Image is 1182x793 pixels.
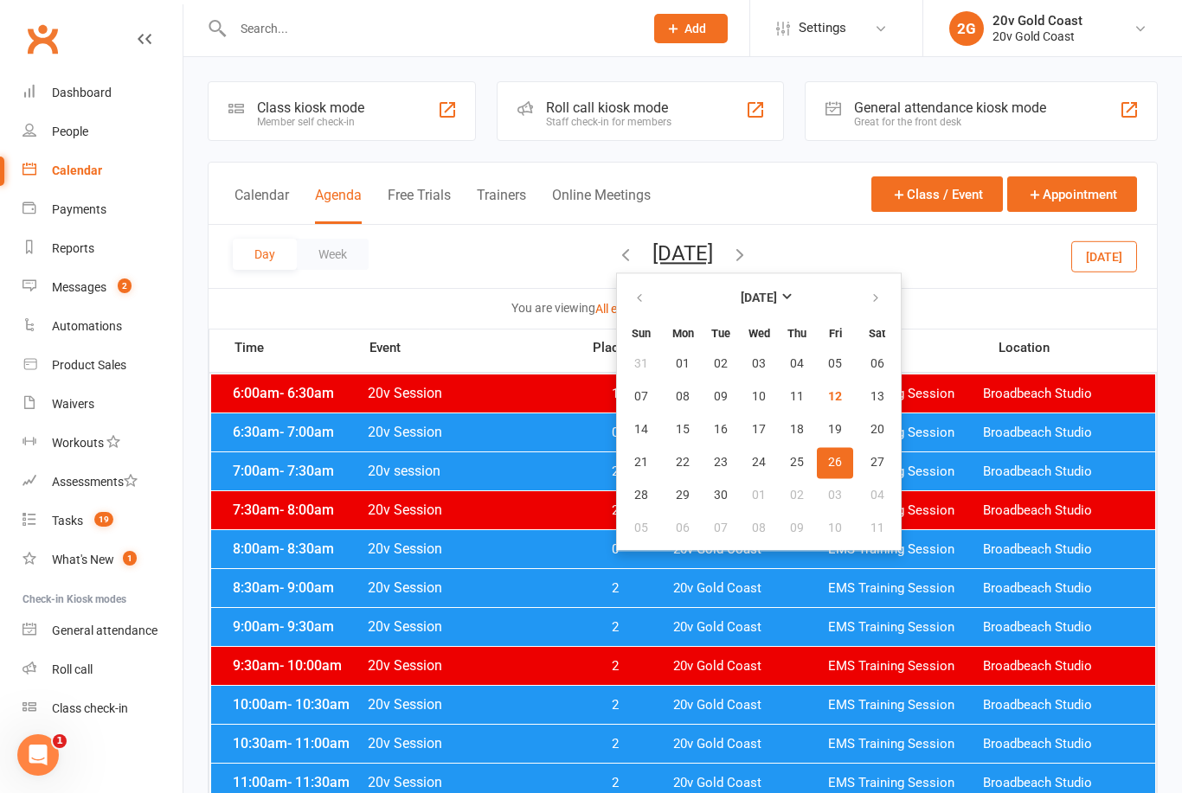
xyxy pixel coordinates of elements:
[714,390,728,404] span: 09
[817,414,853,445] button: 19
[870,521,884,535] span: 11
[234,187,289,224] button: Calendar
[983,386,1138,402] span: Broadbeach Studio
[714,456,728,470] span: 23
[477,187,526,224] button: Trainers
[828,736,983,752] span: EMS Training Session
[752,423,766,437] span: 17
[790,521,804,535] span: 09
[703,447,739,478] button: 23
[22,74,183,112] a: Dashboard
[634,521,648,535] span: 05
[828,489,842,502] span: 03
[546,99,671,116] div: Roll call kiosk mode
[52,202,106,216] div: Payments
[714,357,728,371] span: 02
[983,736,1138,752] span: Broadbeach Studio
[983,775,1138,791] span: Broadbeach Studio
[297,239,369,270] button: Week
[673,580,828,597] span: 20v Gold Coast
[828,456,842,470] span: 26
[752,456,766,470] span: 24
[287,735,350,751] span: - 11:00am
[854,99,1046,116] div: General attendance kiosk mode
[779,480,815,511] button: 02
[673,775,828,791] span: 20v Gold Coast
[367,463,570,479] span: 20v session
[703,349,739,380] button: 02
[673,658,828,675] span: 20v Gold Coast
[22,190,183,229] a: Payments
[779,513,815,544] button: 09
[230,340,369,361] span: Time
[228,463,367,479] span: 7:00am
[228,16,632,41] input: Search...
[118,278,132,293] span: 2
[569,541,660,558] span: 0
[741,291,777,305] strong: [DATE]
[388,187,451,224] button: Free Trials
[676,390,690,404] span: 08
[983,464,1138,480] span: Broadbeach Studio
[634,390,648,404] span: 07
[983,425,1138,441] span: Broadbeach Studio
[257,116,364,128] div: Member self check-in
[741,349,777,380] button: 03
[828,541,983,558] span: EMS Training Session
[619,447,663,478] button: 21
[52,241,94,255] div: Reports
[652,241,713,265] button: [DATE]
[569,658,660,675] span: 2
[228,618,367,635] span: 9:00am
[787,327,806,340] small: Thursday
[752,390,766,404] span: 10
[228,657,367,674] span: 9:30am
[817,480,853,511] button: 03
[123,551,137,566] span: 1
[870,390,884,404] span: 13
[367,618,570,635] span: 20v Session
[52,163,102,177] div: Calendar
[828,423,842,437] span: 19
[569,619,660,636] span: 2
[619,513,663,544] button: 05
[315,187,362,224] button: Agenda
[790,489,804,502] span: 02
[828,502,983,519] span: EMS Training Session
[569,775,660,791] span: 2
[52,125,88,138] div: People
[619,480,663,511] button: 28
[367,502,570,518] span: 20v Session
[569,736,660,752] span: 2
[665,513,701,544] button: 06
[228,696,367,713] span: 10:00am
[983,502,1138,519] span: Broadbeach Studio
[287,774,350,790] span: - 11:30am
[632,327,651,340] small: Sunday
[703,414,739,445] button: 16
[279,385,334,401] span: - 6:30am
[654,14,728,43] button: Add
[279,502,334,518] span: - 8:00am
[546,116,671,128] div: Staff check-in for members
[817,381,853,412] button: 12
[569,425,660,441] span: 0
[279,657,342,674] span: - 10:00am
[228,579,367,596] span: 8:30am
[367,579,570,596] span: 20v Session
[367,696,570,713] span: 20v Session
[279,463,334,479] span: - 7:30am
[22,229,183,268] a: Reports
[828,357,842,371] span: 05
[999,342,1156,355] span: Location
[752,521,766,535] span: 08
[228,540,367,557] span: 8:00am
[703,513,739,544] button: 07
[828,521,842,535] span: 10
[673,697,828,713] span: 20v Gold Coast
[676,423,690,437] span: 15
[228,385,367,401] span: 6:00am
[949,11,984,46] div: 2G
[983,697,1138,713] span: Broadbeach Studio
[52,624,157,637] div: General attendance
